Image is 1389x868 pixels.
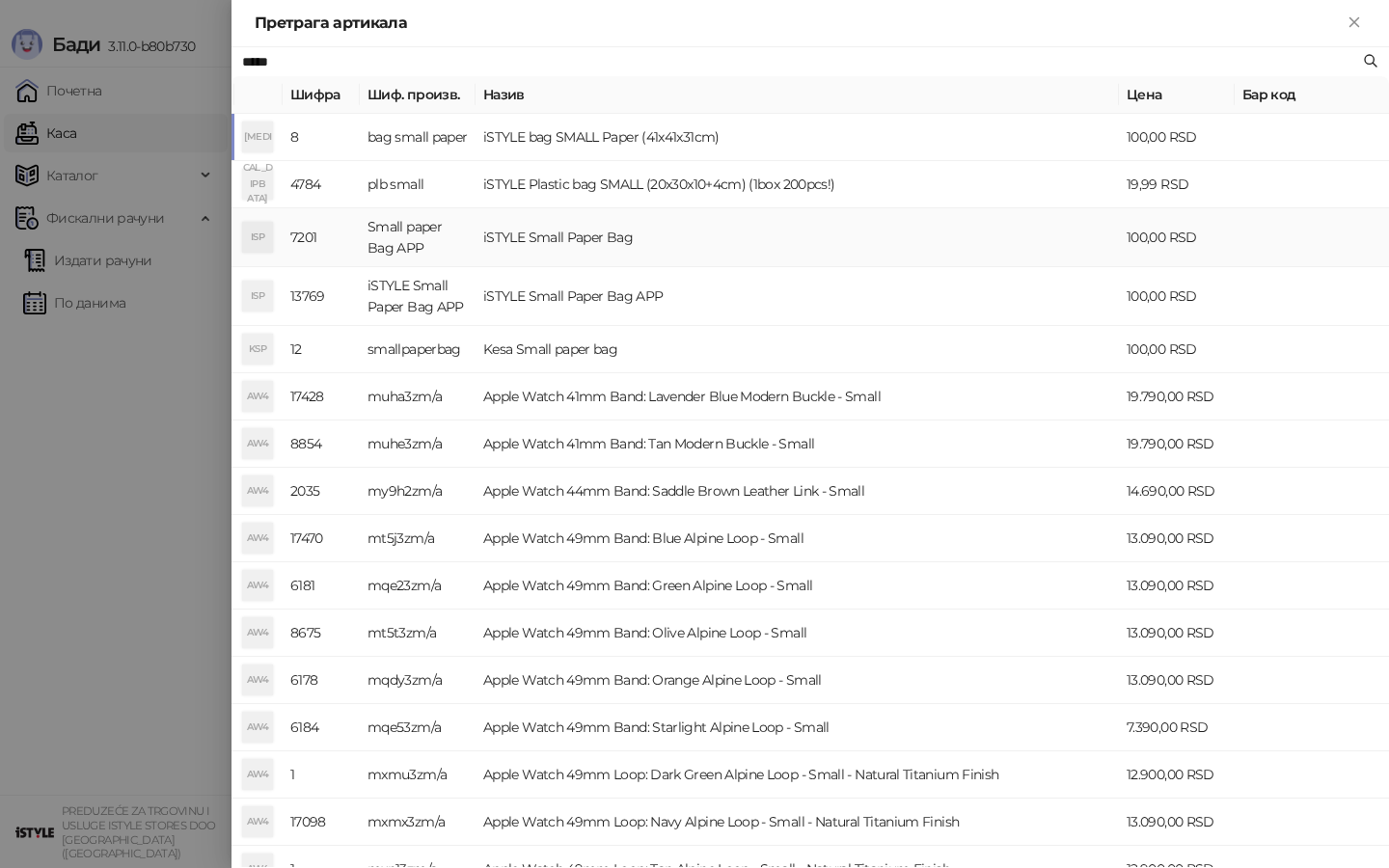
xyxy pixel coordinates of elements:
[360,799,476,846] td: mxmx3zm/a
[1119,114,1235,161] td: 100,00 RSD
[283,76,360,114] th: Шифра
[1119,562,1235,610] td: 13.090,00 RSD
[1235,76,1389,114] th: Бар код
[360,373,476,420] td: muha3zm/a
[283,114,360,161] td: 8
[360,208,476,267] td: Small paper Bag APP
[1119,267,1235,326] td: 100,00 RSD
[360,515,476,562] td: mt5j3zm/a
[360,657,476,704] td: mqdy3zm/a
[476,562,1119,610] td: Apple Watch 49mm Band: Green Alpine Loop - Small
[476,751,1119,799] td: Apple Watch 49mm Loop: Dark Green Alpine Loop - Small - Natural Titanium Finish
[283,267,360,326] td: 13769
[242,665,273,695] div: AW4
[360,267,476,326] td: iSTYLE Small Paper Bag APP
[476,420,1119,468] td: Apple Watch 41mm Band: Tan Modern Buckle - Small
[476,76,1119,114] th: Назив
[242,617,273,648] div: AW4
[1119,751,1235,799] td: 12.900,00 RSD
[1119,515,1235,562] td: 13.090,00 RSD
[476,610,1119,657] td: Apple Watch 49mm Band: Olive Alpine Loop - Small
[476,704,1119,751] td: Apple Watch 49mm Band: Starlight Alpine Loop - Small
[476,799,1119,846] td: Apple Watch 49mm Loop: Navy Alpine Loop - Small - Natural Titanium Finish
[283,657,360,704] td: 6178
[476,208,1119,267] td: iSTYLE Small Paper Bag
[360,326,476,373] td: smallpaperbag
[476,161,1119,208] td: iSTYLE Plastic bag SMALL (20x30x10+4cm) (1box 200pcs!)
[360,751,476,799] td: mxmu3zm/a
[1119,468,1235,515] td: 14.690,00 RSD
[242,712,273,743] div: AW4
[242,169,273,200] div: IPB
[283,704,360,751] td: 6184
[360,610,476,657] td: mt5t3zm/a
[242,475,273,506] div: AW4
[283,326,360,373] td: 12
[283,420,360,468] td: 8854
[476,373,1119,420] td: Apple Watch 41mm Band: Lavender Blue Modern Buckle - Small
[1119,799,1235,846] td: 13.090,00 RSD
[1119,161,1235,208] td: 19,99 RSD
[242,222,273,253] div: ISP
[476,114,1119,161] td: iSTYLE bag SMALL Paper (41x41x31cm)
[360,468,476,515] td: my9h2zm/a
[283,751,360,799] td: 1
[1119,420,1235,468] td: 19.790,00 RSD
[476,468,1119,515] td: Apple Watch 44mm Band: Saddle Brown Leather Link - Small
[242,806,273,837] div: AW4
[1119,610,1235,657] td: 13.090,00 RSD
[242,570,273,601] div: AW4
[242,523,273,554] div: AW4
[242,759,273,790] div: AW4
[1119,704,1235,751] td: 7.390,00 RSD
[242,122,273,152] div: [MEDICAL_DATA]
[476,267,1119,326] td: iSTYLE Small Paper Bag APP
[283,373,360,420] td: 17428
[1119,373,1235,420] td: 19.790,00 RSD
[476,326,1119,373] td: Kesa Small paper bag
[283,562,360,610] td: 6181
[360,114,476,161] td: bag small paper
[1343,12,1366,35] button: Close
[476,657,1119,704] td: Apple Watch 49mm Band: Orange Alpine Loop - Small
[283,515,360,562] td: 17470
[476,515,1119,562] td: Apple Watch 49mm Band: Blue Alpine Loop - Small
[255,12,1343,35] div: Претрага артикала
[360,161,476,208] td: plb small
[242,334,273,365] div: KSP
[1119,76,1235,114] th: Цена
[283,799,360,846] td: 17098
[242,281,273,312] div: ISP
[1119,657,1235,704] td: 13.090,00 RSD
[283,610,360,657] td: 8675
[242,428,273,459] div: AW4
[283,468,360,515] td: 2035
[360,704,476,751] td: mqe53zm/a
[360,76,476,114] th: Шиф. произв.
[283,208,360,267] td: 7201
[360,420,476,468] td: muhe3zm/a
[360,562,476,610] td: mqe23zm/a
[283,161,360,208] td: 4784
[1119,326,1235,373] td: 100,00 RSD
[1119,208,1235,267] td: 100,00 RSD
[242,381,273,412] div: AW4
